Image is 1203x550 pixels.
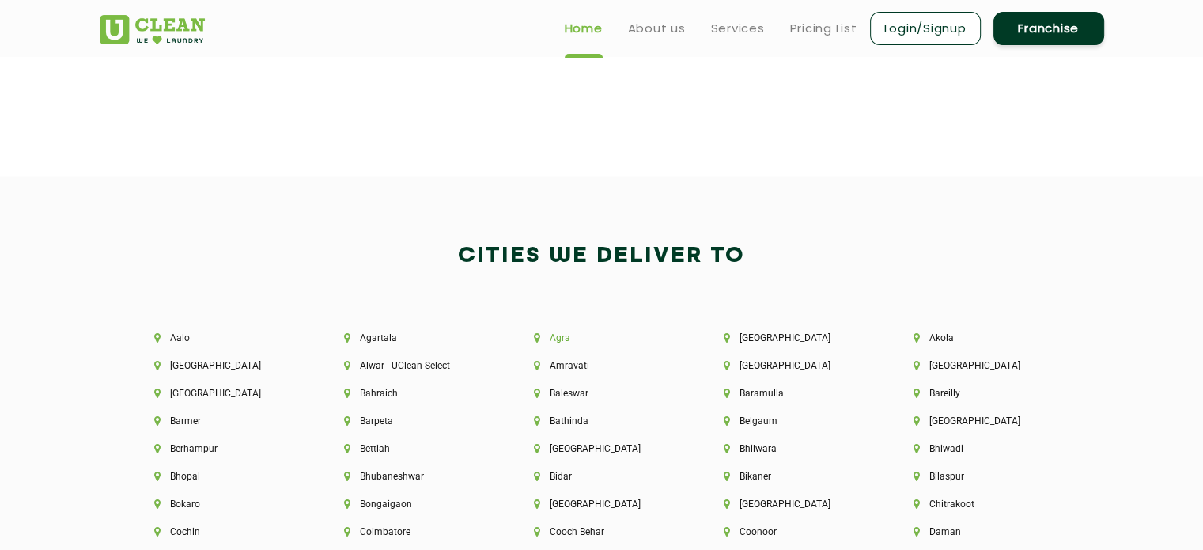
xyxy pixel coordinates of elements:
[154,471,290,482] li: Bhopal
[344,360,480,371] li: Alwar - UClean Select
[534,415,670,427] li: Bathinda
[724,388,860,399] li: Baramulla
[154,388,290,399] li: [GEOGRAPHIC_DATA]
[154,415,290,427] li: Barmer
[711,19,765,38] a: Services
[565,19,603,38] a: Home
[724,526,860,537] li: Coonoor
[344,332,480,343] li: Agartala
[344,443,480,454] li: Bettiah
[344,526,480,537] li: Coimbatore
[724,471,860,482] li: Bikaner
[344,471,480,482] li: Bhubaneshwar
[914,526,1050,537] li: Daman
[724,415,860,427] li: Belgaum
[534,332,670,343] li: Agra
[914,415,1050,427] li: [GEOGRAPHIC_DATA]
[534,443,670,454] li: [GEOGRAPHIC_DATA]
[628,19,686,38] a: About us
[724,443,860,454] li: Bhilwara
[724,499,860,510] li: [GEOGRAPHIC_DATA]
[534,499,670,510] li: [GEOGRAPHIC_DATA]
[790,19,857,38] a: Pricing List
[724,360,860,371] li: [GEOGRAPHIC_DATA]
[534,471,670,482] li: Bidar
[914,443,1050,454] li: Bhiwadi
[344,388,480,399] li: Bahraich
[914,388,1050,399] li: Bareilly
[914,471,1050,482] li: Bilaspur
[154,499,290,510] li: Bokaro
[993,12,1104,45] a: Franchise
[534,526,670,537] li: Cooch Behar
[914,499,1050,510] li: Chitrakoot
[914,332,1050,343] li: Akola
[154,443,290,454] li: Berhampur
[534,388,670,399] li: Baleswar
[914,360,1050,371] li: [GEOGRAPHIC_DATA]
[154,332,290,343] li: Aalo
[100,15,205,44] img: UClean Laundry and Dry Cleaning
[344,499,480,510] li: Bongaigaon
[100,237,1104,275] h2: Cities We Deliver to
[724,332,860,343] li: [GEOGRAPHIC_DATA]
[154,360,290,371] li: [GEOGRAPHIC_DATA]
[154,526,290,537] li: Cochin
[534,360,670,371] li: Amravati
[344,415,480,427] li: Barpeta
[870,12,981,45] a: Login/Signup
